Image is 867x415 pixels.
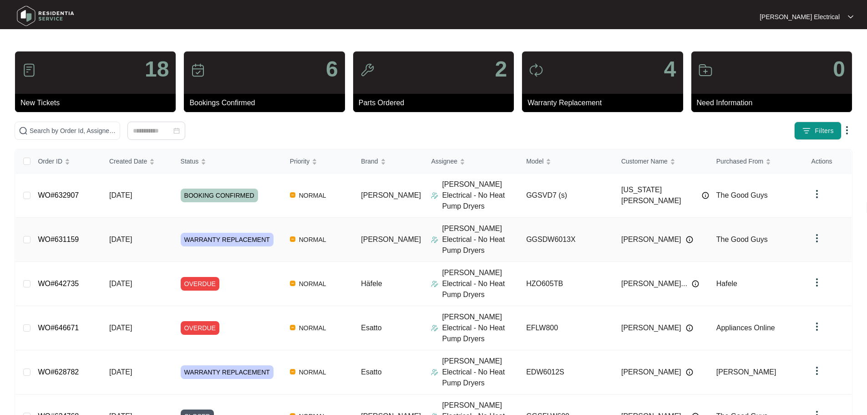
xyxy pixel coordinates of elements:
[361,324,381,332] span: Esatto
[519,350,614,395] td: EDW6012S
[109,280,132,287] span: [DATE]
[361,236,421,243] span: [PERSON_NAME]
[290,192,295,198] img: Vercel Logo
[295,234,330,245] span: NORMAL
[361,156,378,166] span: Brand
[495,58,507,80] p: 2
[431,324,438,332] img: Assigner Icon
[442,179,519,212] p: [PERSON_NAME] Electrical - No Heat Pump Dryers
[686,369,693,376] img: Info icon
[526,156,543,166] span: Model
[664,58,676,80] p: 4
[295,190,330,201] span: NORMAL
[431,236,438,243] img: Assigner Icon
[38,280,79,287] a: WO#642735
[20,97,176,108] p: New Tickets
[38,156,62,166] span: Order ID
[697,97,852,108] p: Need Information
[811,189,822,200] img: dropdown arrow
[14,2,77,30] img: residentia service logo
[30,149,102,174] th: Order ID
[38,236,79,243] a: WO#631159
[527,97,683,108] p: Warranty Replacement
[181,277,219,291] span: OVERDUE
[794,122,842,140] button: filter iconFilters
[621,323,681,333] span: [PERSON_NAME]
[760,12,840,21] p: [PERSON_NAME] Electrical
[815,126,834,136] span: Filters
[181,233,274,246] span: WARRANTY REPLACEMENT
[842,125,852,136] img: dropdown arrow
[360,63,375,77] img: icon
[811,233,822,244] img: dropdown arrow
[702,192,709,199] img: Info icon
[692,280,699,287] img: Info icon
[442,267,519,300] p: [PERSON_NAME] Electrical - No Heat Pump Dryers
[19,126,28,135] img: search-icon
[686,324,693,332] img: Info icon
[295,323,330,333] span: NORMAL
[173,149,283,174] th: Status
[519,174,614,218] td: GGSVD7 (s)
[716,324,775,332] span: Appliances Online
[283,149,354,174] th: Priority
[716,191,768,199] span: The Good Guys
[181,321,219,335] span: OVERDUE
[290,156,310,166] span: Priority
[361,368,381,376] span: Esatto
[326,58,338,80] p: 6
[191,63,205,77] img: icon
[359,97,514,108] p: Parts Ordered
[431,156,457,166] span: Assignee
[698,63,713,77] img: icon
[181,156,199,166] span: Status
[716,280,737,287] span: Hafele
[802,126,811,135] img: filter icon
[709,149,804,174] th: Purchased From
[424,149,519,174] th: Assignee
[109,191,132,199] span: [DATE]
[38,191,79,199] a: WO#632907
[811,365,822,376] img: dropdown arrow
[811,321,822,332] img: dropdown arrow
[109,368,132,376] span: [DATE]
[290,236,295,242] img: Vercel Logo
[295,367,330,378] span: NORMAL
[181,365,274,379] span: WARRANTY REPLACEMENT
[519,262,614,306] td: HZO605TB
[833,58,845,80] p: 0
[22,63,36,77] img: icon
[431,192,438,199] img: Assigner Icon
[686,236,693,243] img: Info icon
[621,278,687,289] span: [PERSON_NAME]...
[290,325,295,330] img: Vercel Logo
[361,191,421,199] span: [PERSON_NAME]
[38,368,79,376] a: WO#628782
[442,312,519,344] p: [PERSON_NAME] Electrical - No Heat Pump Dryers
[519,306,614,350] td: EFLW800
[716,156,763,166] span: Purchased From
[621,184,697,206] span: [US_STATE] [PERSON_NAME]
[442,223,519,256] p: [PERSON_NAME] Electrical - No Heat Pump Dryers
[804,149,852,174] th: Actions
[716,236,768,243] span: The Good Guys
[290,281,295,286] img: Vercel Logo
[109,236,132,243] span: [DATE]
[181,189,258,202] span: BOOKING CONFIRMED
[109,324,132,332] span: [DATE]
[621,367,681,378] span: [PERSON_NAME]
[442,356,519,389] p: [PERSON_NAME] Electrical - No Heat Pump Dryers
[614,149,709,174] th: Customer Name
[30,126,116,136] input: Search by Order Id, Assignee Name, Customer Name, Brand and Model
[361,280,382,287] span: Häfele
[716,368,776,376] span: [PERSON_NAME]
[290,369,295,374] img: Vercel Logo
[621,156,668,166] span: Customer Name
[145,58,169,80] p: 18
[38,324,79,332] a: WO#646671
[519,218,614,262] td: GGSDW6013X
[354,149,424,174] th: Brand
[529,63,543,77] img: icon
[811,277,822,288] img: dropdown arrow
[295,278,330,289] span: NORMAL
